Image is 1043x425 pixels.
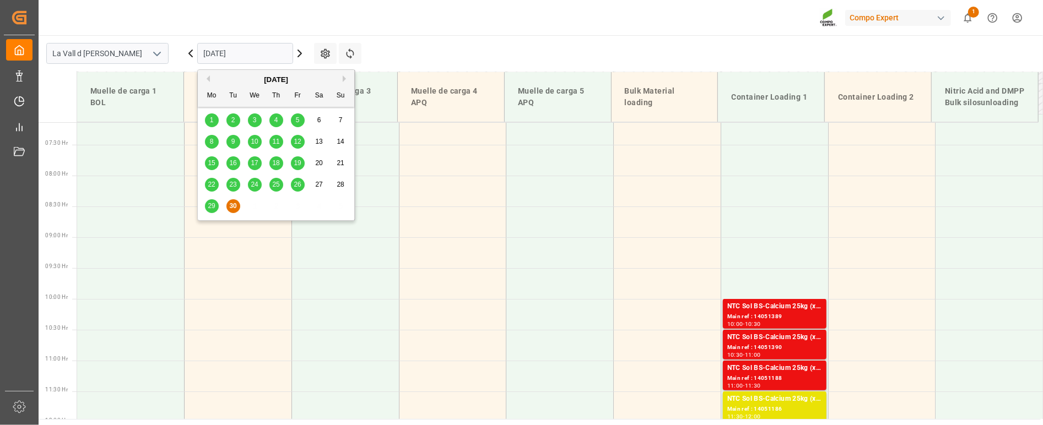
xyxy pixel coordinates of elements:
[205,199,219,213] div: Choose Monday, September 29th, 2025
[312,178,326,192] div: Choose Saturday, September 27th, 2025
[226,156,240,170] div: Choose Tuesday, September 16th, 2025
[980,6,1005,30] button: Help Center
[294,138,301,145] span: 12
[312,156,326,170] div: Choose Saturday, September 20th, 2025
[248,178,262,192] div: Choose Wednesday, September 24th, 2025
[291,178,305,192] div: Choose Friday, September 26th, 2025
[198,74,354,85] div: [DATE]
[514,81,602,113] div: Muelle de carga 5 APQ
[743,383,745,388] div: -
[269,178,283,192] div: Choose Thursday, September 25th, 2025
[745,352,761,357] div: 11:00
[291,156,305,170] div: Choose Friday, September 19th, 2025
[294,181,301,188] span: 26
[205,156,219,170] div: Choose Monday, September 15th, 2025
[45,325,68,331] span: 10:30 Hr
[269,89,283,103] div: Th
[208,181,215,188] span: 22
[339,116,343,124] span: 7
[727,405,822,414] div: Main ref : 14051186
[291,135,305,149] div: Choose Friday, September 12th, 2025
[820,8,837,28] img: Screenshot%202023-09-29%20at%2010.02.21.png_1712312052.png
[231,138,235,145] span: 9
[272,159,279,167] span: 18
[620,81,709,113] div: Bulk Material loading
[727,312,822,322] div: Main ref : 14051389
[45,263,68,269] span: 09:30 Hr
[201,110,352,217] div: month 2025-09
[291,113,305,127] div: Choose Friday, September 5th, 2025
[210,138,214,145] span: 8
[248,156,262,170] div: Choose Wednesday, September 17th, 2025
[46,43,169,64] input: Type to search/select
[337,181,344,188] span: 28
[45,201,68,208] span: 08:30 Hr
[86,81,175,113] div: Muelle de carga 1 BOL
[226,113,240,127] div: Choose Tuesday, September 2nd, 2025
[274,116,278,124] span: 4
[337,138,344,145] span: 14
[968,7,979,18] span: 1
[745,322,761,326] div: 10:30
[45,140,68,146] span: 07:30 Hr
[205,113,219,127] div: Choose Monday, September 1st, 2025
[317,116,321,124] span: 6
[148,45,165,62] button: open menu
[251,181,258,188] span: 24
[315,138,322,145] span: 13
[226,199,240,213] div: Choose Tuesday, September 30th, 2025
[272,138,279,145] span: 11
[45,386,68,393] span: 11:30 Hr
[334,113,348,127] div: Choose Sunday, September 7th, 2025
[727,87,815,107] div: Container Loading 1
[45,417,68,423] span: 12:00 Hr
[205,89,219,103] div: Mo
[743,414,745,419] div: -
[727,343,822,352] div: Main ref : 14051390
[294,159,301,167] span: 19
[45,232,68,238] span: 09:00 Hr
[343,75,349,82] button: Next Month
[727,363,822,374] div: NTC Sol BS-Calcium 25kg (x48) WW MTO
[727,332,822,343] div: NTC Sol BS-Calcium 25kg (x48) WW MTO
[743,352,745,357] div: -
[337,159,344,167] span: 21
[229,159,236,167] span: 16
[315,159,322,167] span: 20
[208,159,215,167] span: 15
[208,202,215,210] span: 29
[315,181,322,188] span: 27
[269,135,283,149] div: Choose Thursday, September 11th, 2025
[203,75,210,82] button: Previous Month
[45,171,68,177] span: 08:00 Hr
[745,383,761,388] div: 11:30
[727,352,743,357] div: 10:30
[334,135,348,149] div: Choose Sunday, September 14th, 2025
[251,159,258,167] span: 17
[834,87,922,107] div: Container Loading 2
[743,322,745,326] div: -
[334,89,348,103] div: Su
[727,301,822,312] div: NTC Sol BS-Calcium 25kg (x48) WW MTO
[845,7,955,28] button: Compo Expert
[727,383,743,388] div: 11:00
[312,113,326,127] div: Choose Saturday, September 6th, 2025
[272,181,279,188] span: 25
[845,10,951,26] div: Compo Expert
[334,178,348,192] div: Choose Sunday, September 28th, 2025
[269,156,283,170] div: Choose Thursday, September 18th, 2025
[229,181,236,188] span: 23
[727,394,822,405] div: NTC Sol BS-Calcium 25kg (x48) WW MTO
[251,138,258,145] span: 10
[248,113,262,127] div: Choose Wednesday, September 3rd, 2025
[296,116,300,124] span: 5
[248,135,262,149] div: Choose Wednesday, September 10th, 2025
[955,6,980,30] button: show 1 new notifications
[45,356,68,362] span: 11:00 Hr
[248,89,262,103] div: We
[941,81,1029,113] div: Nitric Acid and DMPP Bulk silosunloading
[197,43,293,64] input: DD.MM.YYYY
[229,202,236,210] span: 30
[193,81,282,113] div: Muelle de carga 2 BOL
[407,81,495,113] div: Muelle de carga 4 APQ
